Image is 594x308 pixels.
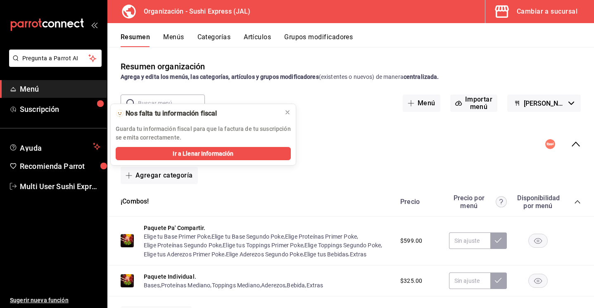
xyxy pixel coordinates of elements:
[161,281,211,289] button: Proteínas Mediano
[144,241,221,249] button: Elige Proteínas Segundo Poke
[400,237,422,245] span: $599.00
[392,198,445,206] div: Precio
[524,100,565,107] span: [PERSON_NAME] (Borrador)
[121,234,134,247] img: Preview
[20,83,100,95] span: Menú
[517,6,577,17] div: Cambiar a sucursal
[449,232,490,249] input: Sin ajuste
[116,125,291,142] p: Guarda tu información fiscal para que la factura de tu suscripción se emita correctamente.
[449,194,507,210] div: Precio por menú
[261,281,285,289] button: Aderezos
[285,232,357,241] button: Elige Proteínas Primer Poke
[6,60,102,69] a: Pregunta a Parrot AI
[223,241,303,249] button: Elige tus Toppings Primer Poke
[138,95,205,111] input: Buscar menú
[10,296,100,305] span: Sugerir nueva función
[304,241,381,249] button: Elige Toppings Segundo Poke
[20,104,100,115] span: Suscripción
[304,250,349,258] button: Elige tus Bebidas
[287,281,305,289] button: Bebida
[350,250,367,258] button: Extras
[450,95,498,112] button: Importar menú
[144,232,392,258] div: , , , , , , , , ,
[121,167,198,184] button: Agregar categoría
[226,250,303,258] button: Elige Aderezos Segundo Poke
[20,142,90,152] span: Ayuda
[121,197,149,206] button: ¡Combos!
[144,281,323,289] div: , , , , ,
[137,7,250,17] h3: Organización - Sushi Express (JAL)
[144,232,210,241] button: Elige tu Base Primer Poke
[400,277,422,285] span: $325.00
[163,33,184,47] button: Menús
[307,281,323,289] button: Extras
[507,95,581,112] button: [PERSON_NAME] (Borrador)
[20,181,100,192] span: Multi User Sushi Express
[121,274,134,287] img: Preview
[284,33,353,47] button: Grupos modificadores
[116,109,278,118] div: 🫥 Nos falta tu información fiscal
[121,33,150,47] button: Resumen
[121,60,205,73] div: Resumen organización
[517,194,558,210] div: Disponibilidad por menú
[449,272,490,289] input: Sin ajuste
[20,161,100,172] span: Recomienda Parrot
[116,147,291,160] button: Ir a Llenar Información
[403,95,440,112] button: Menú
[211,232,284,241] button: Elige tu Base Segundo Poke
[121,73,581,81] div: (existentes o nuevos) de manera
[404,73,439,80] strong: centralizada.
[144,272,196,281] button: Paquete Individual.
[121,73,319,80] strong: Agrega y edita los menús, las categorías, artículos y grupos modificadores
[173,149,233,158] span: Ir a Llenar Información
[144,224,205,232] button: Paquete Pa' Compartir.
[244,33,271,47] button: Artículos
[91,21,97,28] button: open_drawer_menu
[107,125,594,163] div: collapse-menu-row
[144,250,225,258] button: Elige tus Aderezos Primer Poke
[197,33,231,47] button: Categorías
[22,54,89,63] span: Pregunta a Parrot AI
[121,33,594,47] div: navigation tabs
[144,281,160,289] button: Bases
[212,281,260,289] button: Toppings Mediano
[574,199,581,205] button: collapse-category-row
[9,50,102,67] button: Pregunta a Parrot AI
